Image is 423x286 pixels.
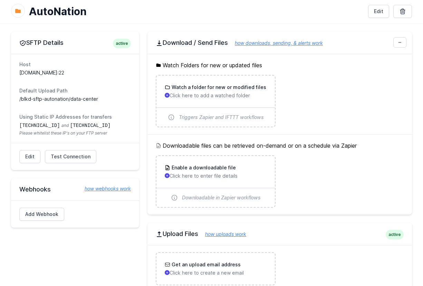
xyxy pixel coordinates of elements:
[19,130,131,136] span: Please whitelist these IP's on your FTP server
[61,123,69,128] span: and
[19,69,131,76] dd: [DOMAIN_NAME]:22
[45,150,96,163] a: Test Connection
[19,61,131,68] dt: Host
[19,150,40,163] a: Edit
[170,164,236,171] h3: Enable a downloadable file
[156,141,404,150] h5: Downloadable files can be retrieved on-demand or on a schedule via Zapier
[51,153,90,160] span: Test Connection
[156,156,275,207] a: Enable a downloadable file Click here to enter file details Downloadable in Zapier workflows
[156,253,275,285] a: Get an upload email address Click here to create a new email
[182,194,261,201] span: Downloadable in Zapier workflows
[19,39,131,47] h2: SFTP Details
[386,230,404,239] span: active
[170,84,266,91] h3: Watch a folder for new or modified files
[156,61,404,69] h5: Watch Folders for new or updated files
[156,39,404,47] h2: Download / Send Files
[165,92,267,99] p: Click here to add a watched folder
[19,114,131,120] dt: Using Static IP Addresses for transfers
[368,5,389,18] a: Edit
[19,185,131,194] h2: Webhooks
[29,5,363,18] h1: AutoNation
[156,76,275,127] a: Watch a folder for new or modified files Click here to add a watched folder Triggers Zapier and I...
[19,87,131,94] dt: Default Upload Path
[70,123,111,128] code: [TECHNICAL_ID]
[165,269,267,276] p: Click here to create a new email
[19,96,131,102] dd: /blkd-sftp-autonation/data-center
[78,185,131,192] a: how webhooks work
[179,114,264,121] span: Triggers Zapier and IFTTT workflows
[113,39,131,48] span: active
[228,40,323,46] a: how downloads, sending, & alerts work
[19,123,60,128] code: [TECHNICAL_ID]
[156,230,404,238] h2: Upload Files
[19,208,64,221] a: Add Webhook
[170,261,241,268] h3: Get an upload email address
[198,231,246,237] a: how uploads work
[165,172,267,179] p: Click here to enter file details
